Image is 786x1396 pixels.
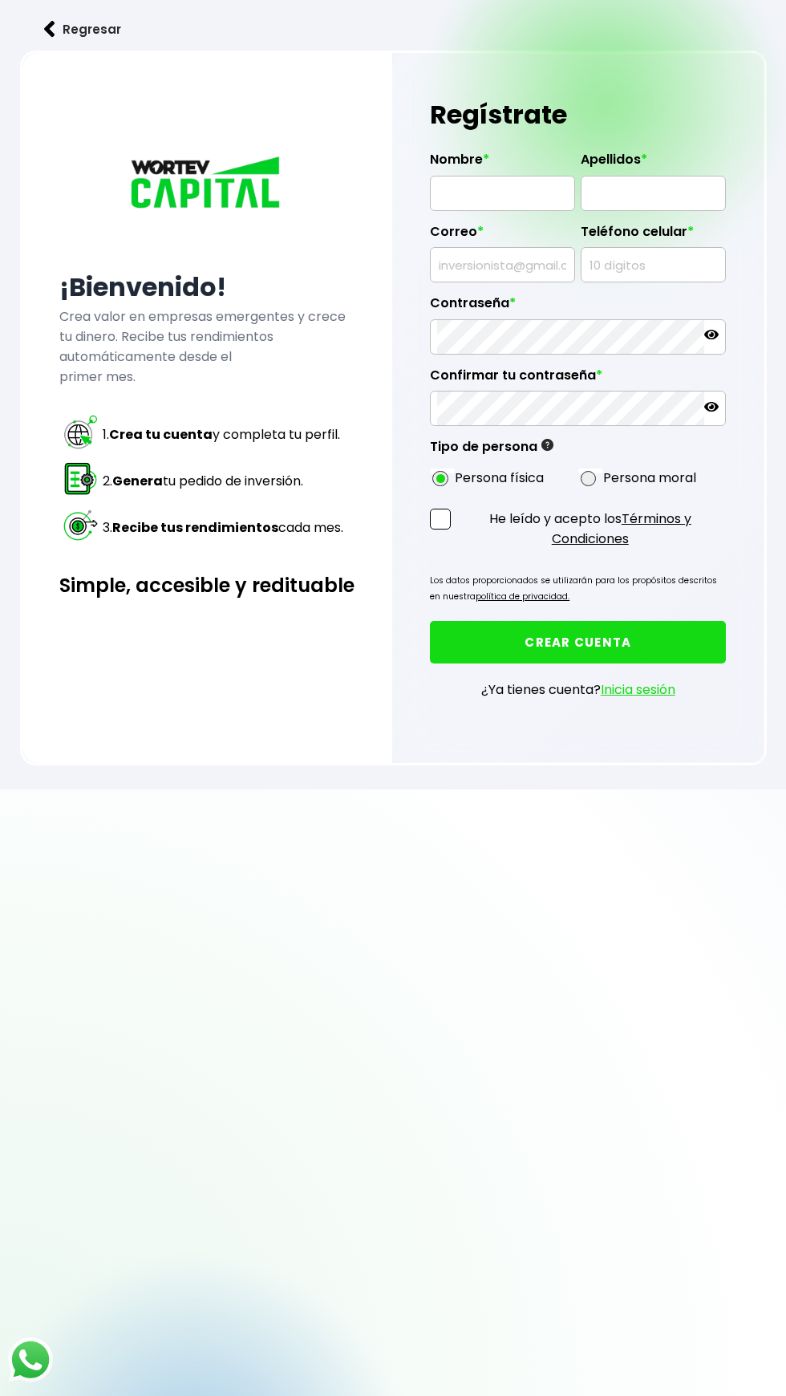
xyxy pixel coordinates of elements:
[430,621,726,664] button: CREAR CUENTA
[481,680,675,700] p: ¿Ya tienes cuenta?
[437,248,568,282] input: inversionista@gmail.com
[59,268,355,306] h2: ¡Bienvenido!
[476,590,569,603] a: política de privacidad.
[112,518,278,537] strong: Recibe tus rendimientos
[62,506,99,544] img: paso 3
[430,152,575,176] label: Nombre
[455,468,544,488] label: Persona física
[8,1337,53,1382] img: logos_whatsapp-icon.242b2217.svg
[20,8,145,51] button: Regresar
[430,224,575,248] label: Correo
[127,154,287,213] img: logo_wortev_capital
[109,425,213,444] strong: Crea tu cuenta
[454,509,726,549] p: He leído y acepto los
[62,413,99,451] img: paso 1
[603,468,696,488] label: Persona moral
[581,224,726,248] label: Teléfono celular
[430,367,726,392] label: Confirmar tu contraseña
[59,306,355,387] p: Crea valor en empresas emergentes y crece tu dinero. Recibe tus rendimientos automáticamente desd...
[102,505,344,550] td: 3. cada mes.
[102,459,344,504] td: 2. tu pedido de inversión.
[430,91,726,139] h1: Regístrate
[20,8,767,51] a: flecha izquierdaRegresar
[430,439,553,463] label: Tipo de persona
[430,295,726,319] label: Contraseña
[581,152,726,176] label: Apellidos
[588,248,719,282] input: 10 dígitos
[552,509,691,548] a: Términos y Condiciones
[112,472,163,490] strong: Genera
[44,21,55,38] img: flecha izquierda
[430,573,726,605] p: Los datos proporcionados se utilizarán para los propósitos descritos en nuestra
[541,439,553,451] img: gfR76cHglkPwleuBLjWdxeZVvX9Wp6JBDmjRYY8JYDQn16A2ICN00zLTgIroGa6qie5tIuWH7V3AapTKqzv+oMZsGfMUqL5JM...
[59,571,355,599] h3: Simple, accesible y redituable
[601,680,675,699] a: Inicia sesión
[102,412,344,457] td: 1. y completa tu perfil.
[62,460,99,497] img: paso 2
